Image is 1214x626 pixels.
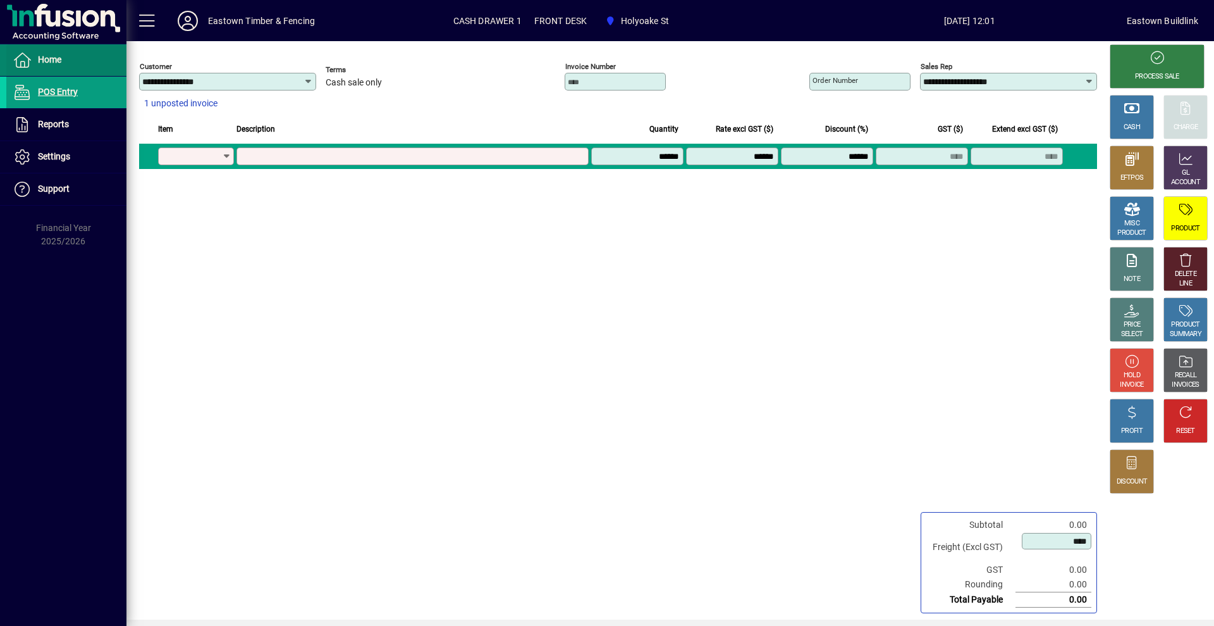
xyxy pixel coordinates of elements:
div: HOLD [1124,371,1140,380]
span: Settings [38,151,70,161]
span: Description [236,122,275,136]
div: SUMMARY [1170,330,1201,339]
a: Reports [6,109,126,141]
span: Support [38,184,70,194]
span: [DATE] 12:01 [812,11,1127,31]
span: POS Entry [38,87,78,97]
div: PRODUCT [1117,228,1146,238]
span: CASH DRAWER 1 [453,11,522,31]
a: Home [6,44,126,76]
div: CHARGE [1174,123,1198,132]
mat-label: Order number [812,76,858,85]
div: RESET [1176,427,1195,436]
div: SELECT [1121,330,1143,339]
div: EFTPOS [1120,173,1144,183]
td: Freight (Excl GST) [926,532,1015,563]
span: Home [38,54,61,65]
span: Holyoake St [621,11,669,31]
mat-label: Invoice number [565,62,616,71]
button: 1 unposted invoice [139,92,223,115]
a: Settings [6,141,126,173]
div: DELETE [1175,270,1196,279]
td: Total Payable [926,592,1015,608]
a: Support [6,173,126,205]
div: PRODUCT [1171,224,1199,234]
td: GST [926,563,1015,577]
td: 0.00 [1015,518,1091,532]
span: FRONT DESK [534,11,587,31]
mat-label: Sales rep [921,62,952,71]
button: Profile [168,9,208,32]
div: GL [1182,168,1190,178]
span: Rate excl GST ($) [716,122,773,136]
span: Holyoake St [600,9,674,32]
td: Rounding [926,577,1015,592]
span: Cash sale only [326,78,382,88]
mat-label: Customer [140,62,172,71]
td: 0.00 [1015,577,1091,592]
td: 0.00 [1015,592,1091,608]
div: PRODUCT [1171,320,1199,330]
div: Eastown Timber & Fencing [208,11,315,31]
span: Terms [326,66,402,74]
span: Discount (%) [825,122,868,136]
div: PROCESS SALE [1135,72,1179,82]
span: Reports [38,119,69,129]
div: LINE [1179,279,1192,289]
span: 1 unposted invoice [144,97,218,110]
span: Item [158,122,173,136]
span: Extend excl GST ($) [992,122,1058,136]
div: PRICE [1124,320,1141,330]
div: CASH [1124,123,1140,132]
div: RECALL [1175,371,1197,380]
td: 0.00 [1015,563,1091,577]
td: Subtotal [926,518,1015,532]
span: GST ($) [938,122,963,136]
div: Eastown Buildlink [1127,11,1198,31]
div: PROFIT [1121,427,1143,436]
div: ACCOUNT [1171,178,1200,187]
div: INVOICE [1120,380,1143,390]
span: Quantity [649,122,678,136]
div: DISCOUNT [1117,477,1147,487]
div: MISC [1124,219,1139,228]
div: INVOICES [1172,380,1199,390]
div: NOTE [1124,275,1140,284]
